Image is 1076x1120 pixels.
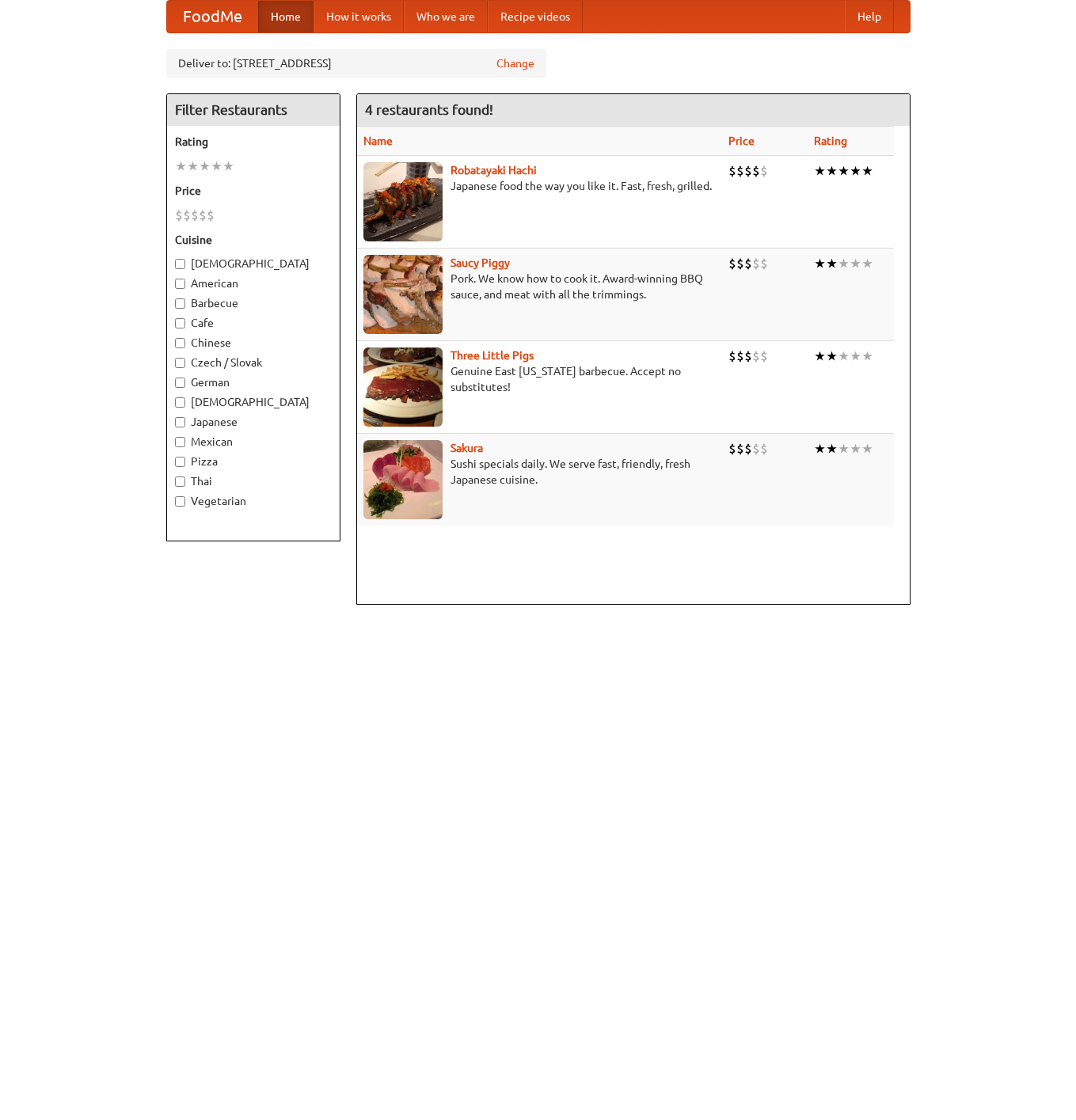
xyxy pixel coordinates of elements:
li: ★ [175,158,187,175]
li: $ [728,347,736,365]
h5: Cuisine [175,232,332,248]
a: How it works [314,1,404,32]
li: $ [728,255,736,272]
li: $ [183,207,191,224]
li: ★ [861,255,873,272]
li: $ [752,162,760,180]
li: $ [191,207,199,224]
li: $ [760,440,768,457]
img: saucy.jpg [363,255,443,334]
li: ★ [850,347,861,365]
input: American [175,279,185,289]
input: German [175,378,185,388]
input: [DEMOGRAPHIC_DATA] [175,397,185,408]
li: $ [744,162,752,180]
label: [DEMOGRAPHIC_DATA] [175,256,332,271]
li: $ [728,440,736,457]
div: Deliver to: [STREET_ADDRESS] [166,49,546,78]
input: Czech / Slovak [175,358,185,368]
label: Vegetarian [175,493,332,509]
li: ★ [826,440,838,457]
li: ★ [211,158,222,175]
label: Thai [175,473,332,489]
p: Genuine East [US_STATE] barbecue. Accept no substitutes! [363,363,717,395]
img: sakura.jpg [363,440,443,519]
li: ★ [838,255,850,272]
li: ★ [838,440,850,457]
li: ★ [814,440,826,457]
label: American [175,275,332,291]
a: Rating [814,135,847,147]
li: $ [736,347,744,365]
li: $ [744,347,752,365]
input: Pizza [175,457,185,467]
img: littlepigs.jpg [363,347,443,427]
li: ★ [814,162,826,180]
li: ★ [199,158,211,175]
li: ★ [222,158,234,175]
h4: Filter Restaurants [167,94,340,126]
li: ★ [826,255,838,272]
a: Sakura [451,442,483,454]
label: Barbecue [175,295,332,311]
li: ★ [838,347,850,365]
a: Recipe videos [488,1,583,32]
a: Robatayaki Hachi [451,164,537,177]
p: Japanese food the way you like it. Fast, fresh, grilled. [363,178,717,194]
li: $ [728,162,736,180]
a: Name [363,135,393,147]
label: Cafe [175,315,332,331]
input: Barbecue [175,298,185,309]
li: ★ [187,158,199,175]
label: Mexican [175,434,332,450]
input: Cafe [175,318,185,328]
li: ★ [861,162,873,180]
li: ★ [814,255,826,272]
li: $ [744,440,752,457]
li: ★ [850,440,861,457]
input: Vegetarian [175,496,185,507]
a: Change [496,55,534,71]
li: $ [736,440,744,457]
li: $ [736,255,744,272]
li: $ [760,255,768,272]
li: $ [760,347,768,365]
label: German [175,374,332,390]
li: ★ [826,162,838,180]
h5: Price [175,183,332,199]
li: $ [752,347,760,365]
p: Sushi specials daily. We serve fast, friendly, fresh Japanese cuisine. [363,456,717,488]
a: Help [845,1,894,32]
li: $ [744,255,752,272]
li: $ [199,207,207,224]
input: Thai [175,476,185,487]
li: ★ [861,347,873,365]
li: $ [207,207,215,224]
label: Chinese [175,335,332,351]
a: Price [728,135,755,147]
li: ★ [814,347,826,365]
a: Saucy Piggy [451,256,510,269]
li: ★ [850,162,861,180]
h5: Rating [175,134,332,150]
a: Three Little Pigs [451,349,534,362]
li: $ [752,255,760,272]
li: ★ [826,347,838,365]
a: FoodMe [167,1,258,32]
ng-pluralize: 4 restaurants found! [365,102,493,117]
label: Japanese [175,414,332,430]
li: ★ [838,162,850,180]
input: Chinese [175,338,185,348]
p: Pork. We know how to cook it. Award-winning BBQ sauce, and meat with all the trimmings. [363,271,717,302]
a: Home [258,1,314,32]
input: [DEMOGRAPHIC_DATA] [175,259,185,269]
img: robatayaki.jpg [363,162,443,241]
li: ★ [850,255,861,272]
li: ★ [861,440,873,457]
input: Japanese [175,417,185,427]
label: [DEMOGRAPHIC_DATA] [175,394,332,410]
